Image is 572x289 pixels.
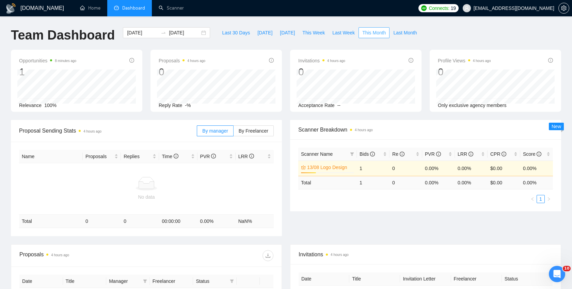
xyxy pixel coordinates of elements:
[451,4,456,12] span: 19
[548,58,553,63] span: info-circle
[263,250,273,261] button: download
[159,57,205,65] span: Proposals
[438,57,491,65] span: Profile Views
[355,128,373,132] time: 4 hours ago
[390,27,420,38] button: Last Month
[299,250,553,259] span: Invitations
[298,57,345,65] span: Invitations
[5,3,16,14] img: logo
[159,215,197,228] td: 00:00:00
[455,161,488,176] td: 0.00%
[425,151,441,157] span: PVR
[19,150,83,163] th: Name
[19,275,63,288] th: Date
[85,153,113,160] span: Proposals
[228,276,235,286] span: filter
[159,5,184,11] a: searchScanner
[200,154,216,159] span: PVR
[332,29,355,36] span: Last Week
[429,4,449,12] span: Connects:
[263,253,273,258] span: download
[409,58,413,63] span: info-circle
[502,272,553,286] th: Status
[331,253,349,257] time: 4 hours ago
[537,195,544,203] a: 1
[197,215,236,228] td: 0.00 %
[436,152,441,156] span: info-circle
[83,215,121,228] td: 0
[455,176,488,189] td: 0.00 %
[298,65,345,78] div: 0
[390,176,422,189] td: 0
[392,151,404,157] span: Re
[438,65,491,78] div: 0
[238,154,254,159] span: LRR
[545,195,553,203] li: Next Page
[124,153,151,160] span: Replies
[549,266,565,282] iframe: Intercom live chat
[362,29,386,36] span: This Month
[530,197,535,201] span: left
[350,152,354,156] span: filter
[187,59,205,63] time: 4 hours ago
[19,126,197,135] span: Proposal Sending Stats
[502,152,506,156] span: info-circle
[11,27,115,43] h1: Team Dashboard
[302,29,325,36] span: This Week
[301,165,306,170] span: crown
[51,253,69,257] time: 4 hours ago
[545,195,553,203] button: right
[143,279,147,283] span: filter
[63,275,107,288] th: Title
[276,27,299,38] button: [DATE]
[359,27,390,38] button: This Month
[129,58,134,63] span: info-circle
[159,103,182,108] span: Reply Rate
[337,103,340,108] span: --
[473,59,491,63] time: 4 hours ago
[202,128,228,134] span: By manager
[520,161,553,176] td: 0.00%
[19,250,146,261] div: Proposals
[55,59,76,63] time: 8 minutes ago
[307,164,353,171] a: 13/08 Logo Design
[19,57,76,65] span: Opportunities
[249,154,254,158] span: info-circle
[464,6,469,11] span: user
[280,29,295,36] span: [DATE]
[299,272,349,286] th: Date
[301,151,333,157] span: Scanner Name
[174,154,178,158] span: info-circle
[161,30,166,35] span: swap-right
[19,215,83,228] td: Total
[269,58,274,63] span: info-circle
[218,27,254,38] button: Last 30 Days
[230,279,234,283] span: filter
[257,29,272,36] span: [DATE]
[150,275,193,288] th: Freelancer
[44,103,57,108] span: 100%
[185,103,191,108] span: -%
[523,151,541,157] span: Score
[422,176,455,189] td: 0.00 %
[490,151,506,157] span: CPR
[236,215,274,228] td: NaN %
[19,103,42,108] span: Relevance
[83,150,121,163] th: Proposals
[528,195,537,203] button: left
[357,176,390,189] td: 1
[349,272,400,286] th: Title
[370,152,375,156] span: info-circle
[142,276,148,286] span: filter
[451,272,502,286] th: Freelancer
[106,275,150,288] th: Manager
[239,128,268,134] span: By Freelancer
[360,151,375,157] span: Bids
[438,103,507,108] span: Only exclusive agency members
[127,29,158,36] input: Start date
[537,152,541,156] span: info-circle
[121,215,159,228] td: 0
[349,149,355,159] span: filter
[222,29,250,36] span: Last 30 Days
[298,176,357,189] td: Total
